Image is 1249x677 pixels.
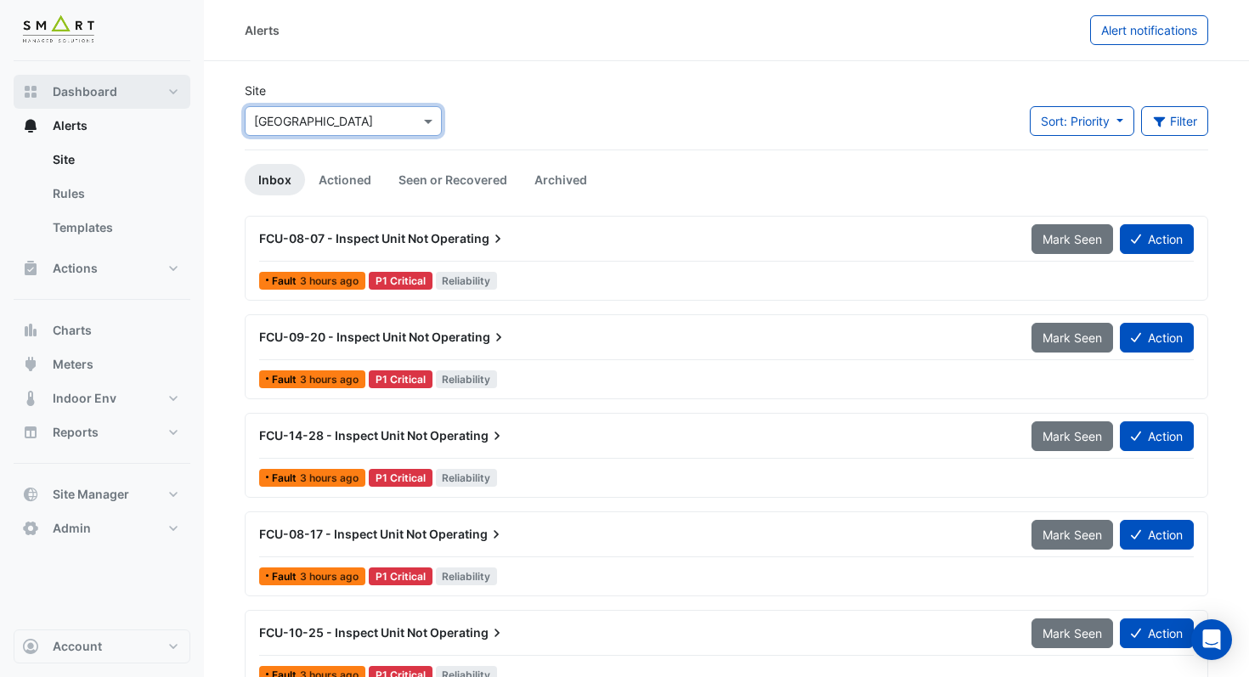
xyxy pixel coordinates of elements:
[272,276,300,286] span: Fault
[1031,520,1113,550] button: Mark Seen
[53,520,91,537] span: Admin
[22,390,39,407] app-icon: Indoor Env
[259,527,427,541] span: FCU-08-17 - Inspect Unit Not
[14,143,190,251] div: Alerts
[1101,23,1197,37] span: Alert notifications
[22,486,39,503] app-icon: Site Manager
[22,356,39,373] app-icon: Meters
[1120,618,1194,648] button: Action
[429,526,505,543] span: Operating
[14,629,190,663] button: Account
[14,415,190,449] button: Reports
[53,83,117,100] span: Dashboard
[272,572,300,582] span: Fault
[53,260,98,277] span: Actions
[1031,618,1113,648] button: Mark Seen
[1120,224,1194,254] button: Action
[300,373,359,386] span: Wed 15-Oct-2025 18:00 IST
[1031,224,1113,254] button: Mark Seen
[14,347,190,381] button: Meters
[14,251,190,285] button: Actions
[430,624,506,641] span: Operating
[245,21,280,39] div: Alerts
[369,567,432,585] div: P1 Critical
[22,83,39,100] app-icon: Dashboard
[14,477,190,511] button: Site Manager
[39,211,190,245] a: Templates
[300,274,359,287] span: Wed 15-Oct-2025 18:00 IST
[259,330,429,344] span: FCU-09-20 - Inspect Unit Not
[436,469,498,487] span: Reliability
[1090,15,1208,45] button: Alert notifications
[305,164,385,195] a: Actioned
[369,272,432,290] div: P1 Critical
[22,520,39,537] app-icon: Admin
[1041,114,1110,128] span: Sort: Priority
[14,75,190,109] button: Dashboard
[272,473,300,483] span: Fault
[1120,323,1194,353] button: Action
[1043,429,1102,443] span: Mark Seen
[53,356,93,373] span: Meters
[1120,520,1194,550] button: Action
[14,109,190,143] button: Alerts
[436,370,498,388] span: Reliability
[431,230,506,247] span: Operating
[22,117,39,134] app-icon: Alerts
[53,322,92,339] span: Charts
[1141,106,1209,136] button: Filter
[1031,323,1113,353] button: Mark Seen
[1043,527,1102,542] span: Mark Seen
[436,567,498,585] span: Reliability
[436,272,498,290] span: Reliability
[14,511,190,545] button: Admin
[53,390,116,407] span: Indoor Env
[53,117,88,134] span: Alerts
[259,625,427,640] span: FCU-10-25 - Inspect Unit Not
[245,164,305,195] a: Inbox
[53,638,102,655] span: Account
[369,370,432,388] div: P1 Critical
[272,375,300,385] span: Fault
[1043,626,1102,640] span: Mark Seen
[432,329,507,346] span: Operating
[245,82,266,99] label: Site
[14,381,190,415] button: Indoor Env
[1191,619,1232,660] div: Open Intercom Messenger
[22,424,39,441] app-icon: Reports
[1030,106,1134,136] button: Sort: Priority
[20,14,97,48] img: Company Logo
[300,471,359,484] span: Wed 15-Oct-2025 18:00 IST
[369,469,432,487] div: P1 Critical
[39,143,190,177] a: Site
[1043,330,1102,345] span: Mark Seen
[53,486,129,503] span: Site Manager
[259,231,428,245] span: FCU-08-07 - Inspect Unit Not
[14,313,190,347] button: Charts
[39,177,190,211] a: Rules
[53,424,99,441] span: Reports
[259,428,427,443] span: FCU-14-28 - Inspect Unit Not
[1043,232,1102,246] span: Mark Seen
[1031,421,1113,451] button: Mark Seen
[521,164,601,195] a: Archived
[430,427,506,444] span: Operating
[1120,421,1194,451] button: Action
[22,322,39,339] app-icon: Charts
[22,260,39,277] app-icon: Actions
[385,164,521,195] a: Seen or Recovered
[300,570,359,583] span: Wed 15-Oct-2025 18:00 IST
